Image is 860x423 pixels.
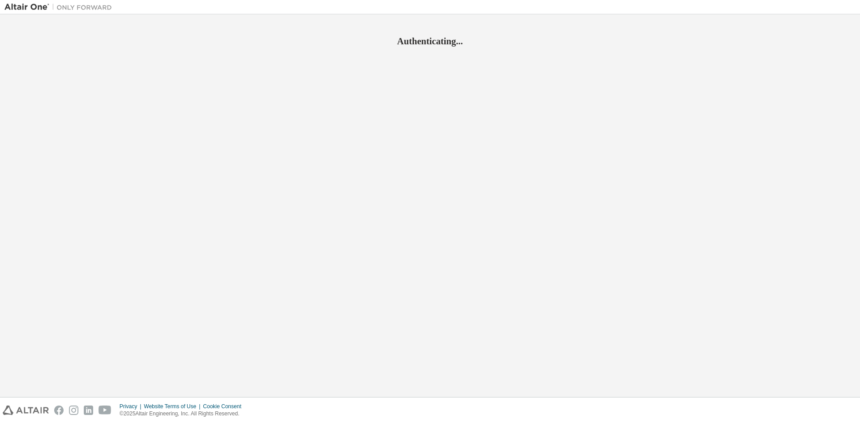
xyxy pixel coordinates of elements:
[120,410,247,418] p: © 2025 Altair Engineering, Inc. All Rights Reserved.
[99,406,112,415] img: youtube.svg
[3,406,49,415] img: altair_logo.svg
[144,403,203,410] div: Website Terms of Use
[84,406,93,415] img: linkedin.svg
[69,406,78,415] img: instagram.svg
[203,403,246,410] div: Cookie Consent
[120,403,144,410] div: Privacy
[4,3,116,12] img: Altair One
[54,406,64,415] img: facebook.svg
[4,35,856,47] h2: Authenticating...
